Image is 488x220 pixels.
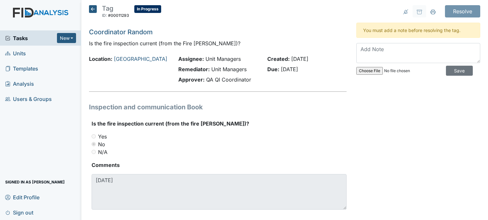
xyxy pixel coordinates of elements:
[5,48,26,58] span: Units
[356,23,480,38] div: You must add a note before resolving the tag.
[5,34,57,42] a: Tasks
[445,5,480,17] input: Resolve
[178,76,205,83] strong: Approver:
[446,66,473,76] input: Save
[5,177,65,187] span: Signed in as [PERSON_NAME]
[98,140,105,148] label: No
[178,56,204,62] strong: Assignee:
[92,174,347,210] textarea: [DATE]
[89,102,347,112] h1: Inspection and communication Book
[89,28,153,36] a: Coordinator Random
[5,207,33,217] span: Sign out
[57,33,76,43] button: New
[89,56,112,62] strong: Location:
[5,94,52,104] span: Users & Groups
[89,39,347,47] p: Is the fire inspection current (from the Fire [PERSON_NAME])?
[92,142,96,146] input: No
[102,13,107,18] span: ID:
[291,56,308,62] span: [DATE]
[92,134,96,138] input: Yes
[281,66,298,72] span: [DATE]
[211,66,247,72] span: Unit Managers
[267,56,290,62] strong: Created:
[5,79,34,89] span: Analysis
[114,56,167,62] a: [GEOGRAPHIC_DATA]
[102,5,113,12] span: Tag
[134,5,161,13] span: In Progress
[92,161,347,169] strong: Comments
[178,66,210,72] strong: Remediator:
[98,133,107,140] label: Yes
[108,13,129,18] span: #00011293
[98,148,107,156] label: N/A
[267,66,279,72] strong: Due:
[206,76,251,83] span: QA QI Coordinator
[92,120,249,127] label: Is the fire inspection current (from the fire [PERSON_NAME])?
[205,56,241,62] span: Unit Managers
[5,63,38,73] span: Templates
[92,150,96,154] input: N/A
[5,192,39,202] span: Edit Profile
